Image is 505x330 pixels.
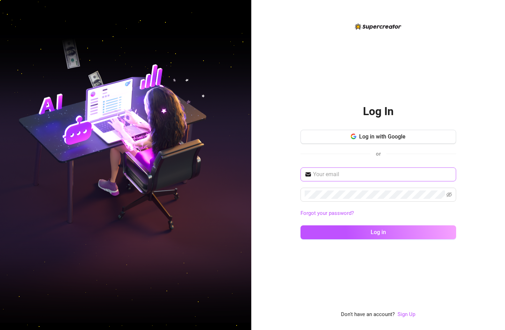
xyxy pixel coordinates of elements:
[446,192,452,197] span: eye-invisible
[363,104,394,119] h2: Log In
[371,229,386,235] span: Log in
[355,23,401,30] img: logo-BBDzfeDw.svg
[300,210,354,216] a: Forgot your password?
[341,310,395,319] span: Don't have an account?
[376,151,381,157] span: or
[313,170,452,179] input: Your email
[398,310,415,319] a: Sign Up
[300,225,456,239] button: Log in
[398,311,415,317] a: Sign Up
[300,209,456,218] a: Forgot your password?
[300,130,456,144] button: Log in with Google
[359,133,406,140] span: Log in with Google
